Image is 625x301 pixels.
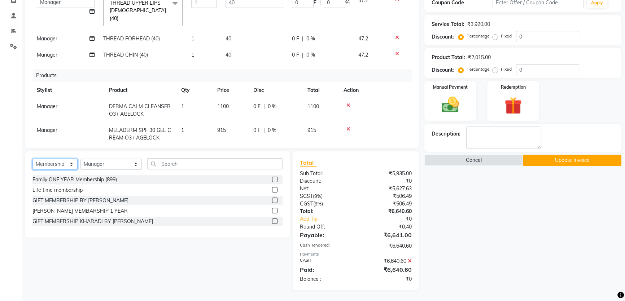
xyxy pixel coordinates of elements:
span: 1 [191,52,194,58]
span: | [263,103,265,110]
div: GIFT MEMBERSHIP KHARADI BY [PERSON_NAME] [32,218,153,225]
button: Cancel [424,155,523,166]
div: ₹5,935.00 [356,170,417,177]
div: ₹6,640.60 [356,242,417,250]
span: 0 % [306,51,315,59]
span: 0 % [268,103,276,110]
div: [PERSON_NAME] MEMBARSHIP 1 YEAR [32,207,128,215]
span: SGST [300,193,313,199]
div: Products [33,69,417,82]
label: Fixed [501,66,512,72]
span: 0 F [253,127,261,134]
span: 1100 [307,103,319,110]
div: Paid: [294,265,356,274]
span: Total [300,159,316,167]
span: | [263,127,265,134]
div: GIFT MEMBERSHIP BY [PERSON_NAME] [32,197,128,204]
label: Manual Payment [433,84,468,90]
span: 40 [226,52,231,58]
div: Product Total: [432,54,465,61]
div: Life time membarship [32,186,83,194]
div: ( ) [294,200,356,208]
span: 0 F [292,35,299,43]
div: ₹506.49 [356,200,417,208]
span: 1 [191,35,194,42]
span: Manager [37,35,57,42]
span: 0 % [268,127,276,134]
span: CGST [300,200,313,207]
div: Discount: [432,33,454,41]
span: THREAD CHIN (40) [103,52,148,58]
div: ₹0 [366,215,417,223]
span: 9% [314,193,321,199]
label: Fixed [501,33,512,39]
span: 9% [315,201,322,207]
div: ₹0 [356,177,417,185]
a: x [118,15,122,22]
span: DERMA CALM CLEANSER O3+ AGELOCK [109,103,171,117]
span: 0 F [292,51,299,59]
th: Stylist [32,82,105,98]
span: 0 % [306,35,315,43]
th: Total [303,82,339,98]
div: ₹6,641.00 [356,231,417,239]
button: Update Invoice [523,155,621,166]
label: Percentage [467,66,490,72]
label: Percentage [467,33,490,39]
span: Manager [37,52,57,58]
div: Discount: [294,177,356,185]
th: Action [339,82,412,98]
div: Service Total: [432,21,464,28]
div: CASH [294,257,356,265]
div: Round Off: [294,223,356,231]
div: ₹506.49 [356,192,417,200]
span: 40 [226,35,231,42]
div: Cash Tendered: [294,242,356,250]
div: ₹0.40 [356,223,417,231]
span: | [302,51,303,59]
input: Search [147,158,283,169]
div: ₹6,640.60 [356,257,417,265]
div: ₹0 [356,275,417,283]
span: 1100 [217,103,229,110]
span: 0 F [253,103,261,110]
div: Discount: [432,66,454,74]
div: Balance : [294,275,356,283]
span: 915 [217,127,226,133]
span: 1 [181,127,184,133]
div: Total: [294,208,356,215]
th: Qty [177,82,213,98]
span: Manager [37,103,57,110]
span: | [302,35,303,43]
div: Payable: [294,231,356,239]
div: ₹5,627.63 [356,185,417,192]
span: 47.2 [358,35,368,42]
img: _cash.svg [436,95,464,115]
div: Description: [432,130,460,138]
div: Family ONE YEAR Membership (899) [32,176,117,183]
div: Payments [300,251,412,257]
span: THREAD FORHEAD (40) [103,35,160,42]
a: Add Tip [294,215,366,223]
div: ₹3,920.00 [467,21,490,28]
th: Product [105,82,177,98]
th: Disc [249,82,303,98]
span: 915 [307,127,316,133]
div: ₹2,015.00 [468,54,491,61]
label: Redemption [501,84,526,90]
span: Manager [37,127,57,133]
th: Price [213,82,249,98]
div: ₹6,640.60 [356,208,417,215]
div: ( ) [294,192,356,200]
span: 1 [181,103,184,110]
div: Net: [294,185,356,192]
div: ₹6,640.60 [356,265,417,274]
span: MELADERM SPF 30 GEL CREAM O3+ AGELOCK [109,127,171,141]
img: _gift.svg [499,95,527,116]
span: 47.2 [358,52,368,58]
div: Sub Total: [294,170,356,177]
